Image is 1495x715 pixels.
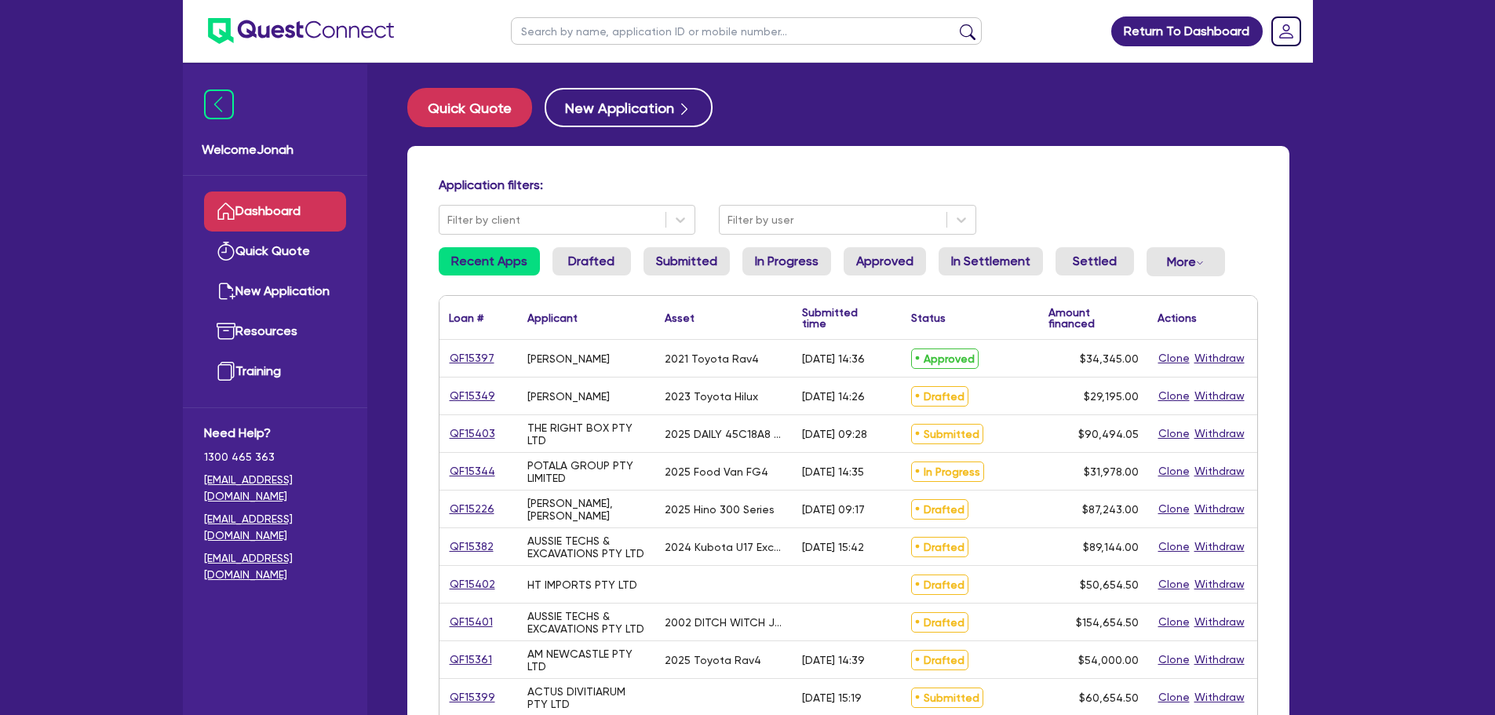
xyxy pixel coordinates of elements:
div: 2024 Kubota U17 Excavator [665,541,783,553]
a: QF15361 [449,651,493,669]
a: Settled [1056,247,1134,275]
div: [DATE] 15:42 [802,541,864,553]
span: $90,494.05 [1078,428,1139,440]
img: resources [217,322,235,341]
a: QF15226 [449,500,495,518]
a: QF15403 [449,425,496,443]
input: Search by name, application ID or mobile number... [511,17,982,45]
button: Withdraw [1194,688,1245,706]
button: Dropdown toggle [1147,247,1225,276]
a: Quick Quote [204,232,346,272]
span: Need Help? [204,424,346,443]
div: 2025 DAILY 45C18A8 3.75M DUAL CAB [665,428,783,440]
button: Clone [1158,538,1191,556]
span: 1300 465 363 [204,449,346,465]
button: Quick Quote [407,88,532,127]
a: Drafted [552,247,631,275]
span: Welcome Jonah [202,140,348,159]
button: Withdraw [1194,538,1245,556]
div: Applicant [527,312,578,323]
div: [DATE] 09:17 [802,503,865,516]
button: Clone [1158,575,1191,593]
div: [PERSON_NAME] [527,352,610,365]
div: HT IMPORTS PTY LTD [527,578,637,591]
div: 2025 Hino 300 Series [665,503,775,516]
img: icon-menu-close [204,89,234,119]
button: Clone [1158,500,1191,518]
div: [DATE] 14:39 [802,654,865,666]
div: [PERSON_NAME] [527,390,610,403]
a: Approved [844,247,926,275]
div: AUSSIE TECHS & EXCAVATIONS PTY LTD [527,534,646,560]
a: QF15382 [449,538,494,556]
a: QF15399 [449,688,496,706]
span: Submitted [911,688,983,708]
div: Asset [665,312,695,323]
button: Withdraw [1194,613,1245,631]
span: $50,654.50 [1080,578,1139,591]
div: [DATE] 09:28 [802,428,867,440]
a: Recent Apps [439,247,540,275]
a: [EMAIL_ADDRESS][DOMAIN_NAME] [204,550,346,583]
img: quest-connect-logo-blue [208,18,394,44]
div: [DATE] 14:26 [802,390,865,403]
span: $60,654.50 [1079,691,1139,704]
div: [DATE] 15:19 [802,691,862,704]
a: Resources [204,312,346,352]
span: Drafted [911,612,968,633]
span: Approved [911,348,979,369]
a: QF15397 [449,349,495,367]
div: AM NEWCASTLE PTY LTD [527,648,646,673]
div: THE RIGHT BOX PTY LTD [527,421,646,447]
span: $54,000.00 [1078,654,1139,666]
a: In Settlement [939,247,1043,275]
a: Quick Quote [407,88,545,127]
div: AUSSIE TECHS & EXCAVATIONS PTY LTD [527,610,646,635]
span: Drafted [911,575,968,595]
span: $154,654.50 [1076,616,1139,629]
a: In Progress [742,247,831,275]
img: quick-quote [217,242,235,261]
div: 2025 Toyota Rav4 [665,654,761,666]
span: Drafted [911,650,968,670]
a: Training [204,352,346,392]
div: Submitted time [802,307,878,329]
button: New Application [545,88,713,127]
a: QF15344 [449,462,496,480]
div: 2023 Toyota Hilux [665,390,758,403]
button: Clone [1158,688,1191,706]
button: Withdraw [1194,425,1245,443]
span: $31,978.00 [1084,465,1139,478]
a: Dashboard [204,192,346,232]
button: Withdraw [1194,575,1245,593]
button: Clone [1158,387,1191,405]
a: [EMAIL_ADDRESS][DOMAIN_NAME] [204,511,346,544]
span: $34,345.00 [1080,352,1139,365]
div: 2002 DITCH WITCH JT922 [665,616,783,629]
a: QF15349 [449,387,496,405]
button: Withdraw [1194,651,1245,669]
button: Withdraw [1194,387,1245,405]
img: new-application [217,282,235,301]
img: training [217,362,235,381]
a: Dropdown toggle [1266,11,1307,52]
a: Submitted [644,247,730,275]
div: 2025 Food Van FG4 [665,465,768,478]
div: [DATE] 14:35 [802,465,864,478]
span: $87,243.00 [1082,503,1139,516]
span: $29,195.00 [1084,390,1139,403]
a: [EMAIL_ADDRESS][DOMAIN_NAME] [204,472,346,505]
span: Drafted [911,537,968,557]
div: POTALA GROUP PTY LIMITED [527,459,646,484]
button: Clone [1158,651,1191,669]
a: QF15402 [449,575,496,593]
button: Clone [1158,462,1191,480]
span: Drafted [911,499,968,520]
span: $89,144.00 [1083,541,1139,553]
button: Withdraw [1194,462,1245,480]
button: Clone [1158,613,1191,631]
div: Loan # [449,312,483,323]
button: Withdraw [1194,500,1245,518]
div: [DATE] 14:36 [802,352,865,365]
